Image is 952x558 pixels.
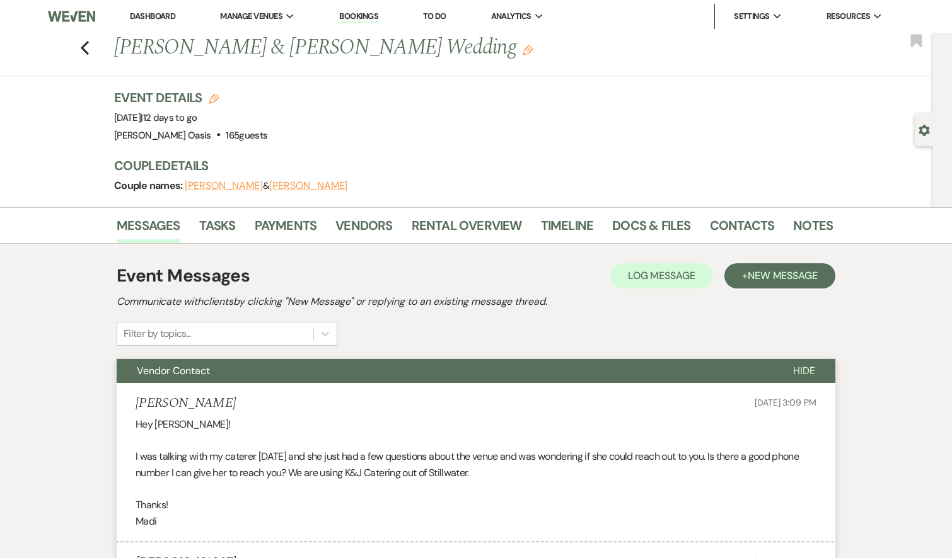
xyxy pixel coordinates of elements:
[114,157,820,174] h3: Couple Details
[117,263,250,289] h1: Event Messages
[124,326,191,341] div: Filter by topics...
[773,359,835,383] button: Hide
[130,11,175,21] a: Dashboard
[137,364,210,377] span: Vendor Contact
[117,215,180,243] a: Messages
[136,396,236,411] h5: [PERSON_NAME]
[523,44,533,55] button: Edit
[793,215,833,243] a: Notes
[612,215,690,243] a: Docs & Files
[185,181,263,191] button: [PERSON_NAME]
[423,11,446,21] a: To Do
[748,269,818,282] span: New Message
[199,215,236,243] a: Tasks
[136,448,816,481] p: I was talking with my caterer [DATE] and she just had a few questions about the venue and was won...
[541,215,594,243] a: Timeline
[114,111,197,124] span: [DATE]
[793,364,815,377] span: Hide
[710,215,775,243] a: Contacts
[141,111,197,124] span: |
[724,263,835,288] button: +New Message
[919,123,930,135] button: Open lead details
[827,10,870,23] span: Resources
[143,111,197,124] span: 12 days to go
[628,269,695,282] span: Log Message
[117,294,835,309] h2: Communicate with clients by clicking "New Message" or replying to an existing message thread.
[491,10,531,23] span: Analytics
[136,513,816,530] p: Madi
[185,179,347,192] span: &
[226,129,267,142] span: 165 guests
[114,33,679,63] h1: [PERSON_NAME] & [PERSON_NAME] Wedding
[114,179,185,192] span: Couple names:
[335,215,392,243] a: Vendors
[339,11,378,23] a: Bookings
[136,497,816,513] p: Thanks!
[412,215,522,243] a: Rental Overview
[220,10,282,23] span: Manage Venues
[755,397,816,408] span: [DATE] 3:09 PM
[255,215,317,243] a: Payments
[136,416,816,433] p: Hey [PERSON_NAME]!
[610,263,713,288] button: Log Message
[269,181,347,191] button: [PERSON_NAME]
[114,89,267,106] h3: Event Details
[114,129,211,142] span: [PERSON_NAME] Oasis
[48,3,95,30] img: Weven Logo
[117,359,773,383] button: Vendor Contact
[734,10,770,23] span: Settings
